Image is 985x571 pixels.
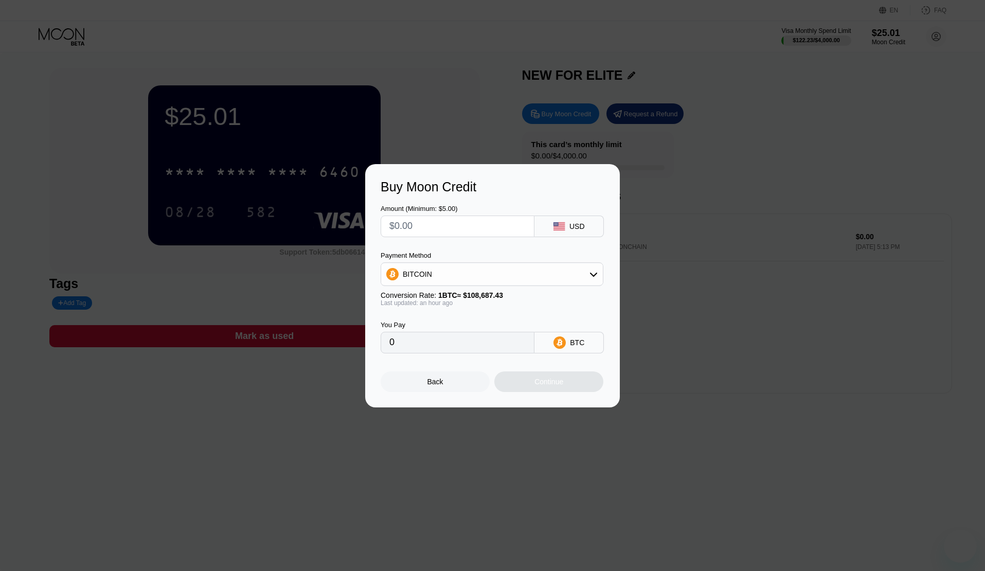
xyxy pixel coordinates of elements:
[381,291,603,299] div: Conversion Rate:
[381,264,603,284] div: BITCOIN
[381,180,604,194] div: Buy Moon Credit
[381,299,603,307] div: Last updated: an hour ago
[381,205,534,212] div: Amount (Minimum: $5.00)
[403,270,432,278] div: BITCOIN
[381,252,603,259] div: Payment Method
[427,378,443,386] div: Back
[381,371,490,392] div: Back
[569,222,585,230] div: USD
[389,216,526,237] input: $0.00
[381,321,534,329] div: You Pay
[570,338,584,347] div: BTC
[944,530,977,563] iframe: Button to launch messaging window
[438,291,503,299] span: 1 BTC ≈ $108,687.43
